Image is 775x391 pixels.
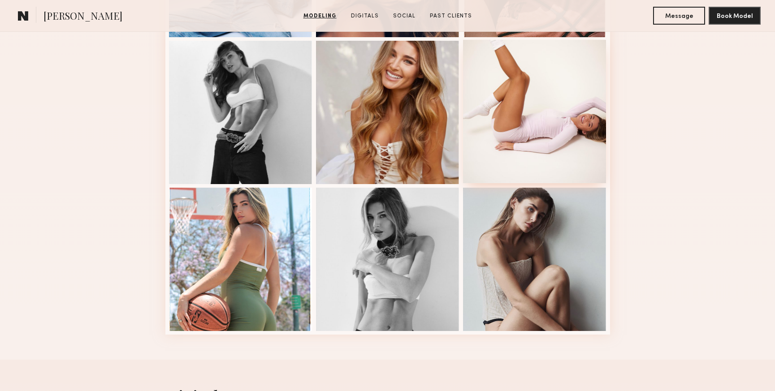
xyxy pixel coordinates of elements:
[426,12,476,20] a: Past Clients
[709,7,761,25] button: Book Model
[390,12,419,20] a: Social
[300,12,340,20] a: Modeling
[43,9,122,25] span: [PERSON_NAME]
[709,12,761,19] a: Book Model
[653,7,705,25] button: Message
[347,12,382,20] a: Digitals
